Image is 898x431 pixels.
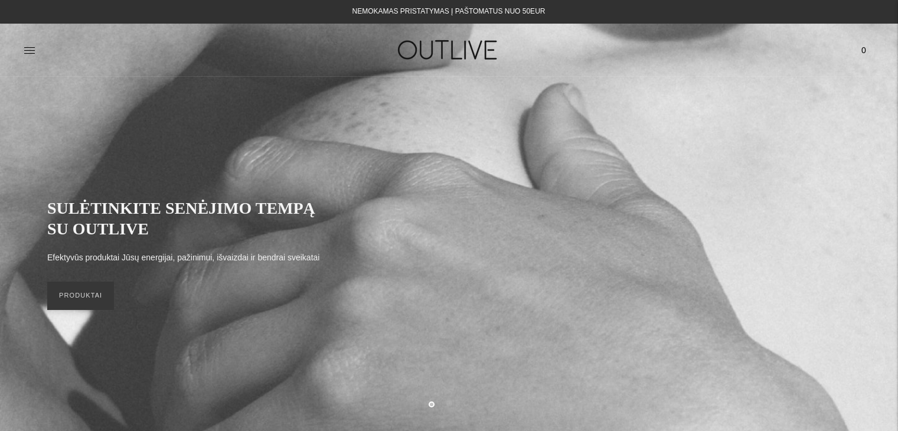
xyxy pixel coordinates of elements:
span: 0 [855,42,872,58]
div: NEMOKAMAS PRISTATYMAS Į PAŠTOMATUS NUO 50EUR [352,5,546,19]
button: Move carousel to slide 2 [446,400,452,406]
button: Move carousel to slide 3 [463,400,469,406]
a: 0 [853,37,874,63]
button: Move carousel to slide 1 [429,401,435,407]
h2: SULĖTINKITE SENĖJIMO TEMPĄ SU OUTLIVE [47,198,331,239]
p: Efektyvūs produktai Jūsų energijai, pažinimui, išvaizdai ir bendrai sveikatai [47,251,319,265]
img: OUTLIVE [375,30,523,70]
a: PRODUKTAI [47,282,114,310]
